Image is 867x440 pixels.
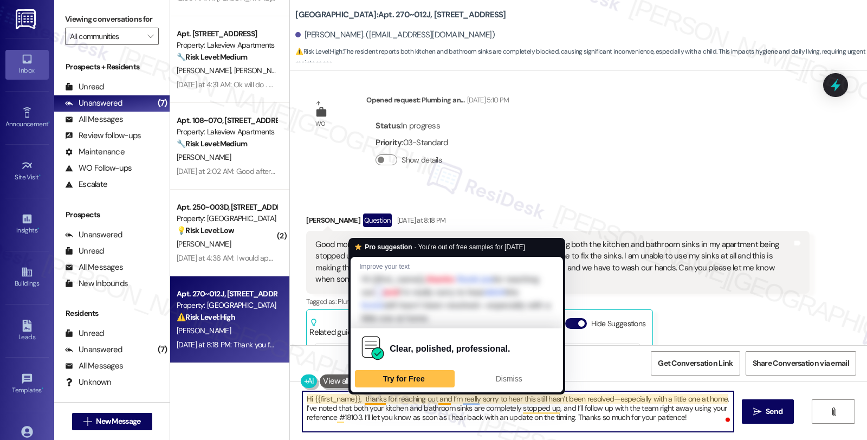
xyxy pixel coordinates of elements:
[177,126,277,138] div: Property: Lakeview Apartments
[177,52,247,62] strong: 🔧 Risk Level: Medium
[309,318,372,338] div: Related guidelines
[16,9,38,29] img: ResiDesk Logo
[42,385,43,392] span: •
[65,360,123,372] div: All Messages
[753,407,761,416] i: 
[96,416,140,427] span: New Message
[746,351,856,376] button: Share Conversation via email
[830,407,838,416] i: 
[315,118,326,130] div: WO
[302,391,734,432] textarea: To enrich screen reader interactions, please activate Accessibility in Grammarly extension settings
[65,278,128,289] div: New Inbounds
[306,294,809,309] div: Tagged as:
[65,377,111,388] div: Unknown
[338,297,384,306] span: Plumbing/water ,
[177,300,277,311] div: Property: [GEOGRAPHIC_DATA]
[65,344,122,355] div: Unanswered
[54,308,170,319] div: Residents
[83,417,92,426] i: 
[5,263,49,292] a: Buildings
[376,137,402,148] b: Priority
[177,115,277,126] div: Apt. 108~07O, [STREET_ADDRESS]
[177,40,277,51] div: Property: Lakeview Apartments
[65,98,122,109] div: Unanswered
[295,29,495,41] div: [PERSON_NAME]. ([EMAIL_ADDRESS][DOMAIN_NAME])
[591,318,646,329] label: Hide Suggestions
[177,253,300,263] div: [DATE] at 4:36 AM: I would appreciate it
[177,152,231,162] span: [PERSON_NAME]
[464,94,509,106] div: [DATE] 5:10 PM
[37,225,39,232] span: •
[65,146,125,158] div: Maintenance
[39,172,41,179] span: •
[65,262,123,273] div: All Messages
[177,340,839,350] div: [DATE] at 8:18 PM: Thank you for your message. Our offices are currently closed, but we will cont...
[65,328,104,339] div: Unread
[366,94,509,109] div: Opened request: Plumbing an...
[5,157,49,186] a: Site Visit •
[65,163,132,174] div: WO Follow-ups
[65,179,107,190] div: Escalate
[65,229,122,241] div: Unanswered
[376,134,448,151] div: : 03-Standard
[65,11,159,28] label: Viewing conversations for
[177,66,234,75] span: [PERSON_NAME]
[177,213,277,224] div: Property: [GEOGRAPHIC_DATA]
[5,210,49,239] a: Insights •
[177,326,231,335] span: [PERSON_NAME]
[177,239,231,249] span: [PERSON_NAME]
[295,47,342,56] strong: ⚠️ Risk Level: High
[48,119,50,126] span: •
[72,413,152,430] button: New Message
[5,50,49,79] a: Inbox
[177,166,611,176] div: [DATE] at 2:02 AM: Good afternoon sorry for the delay Got a 600 00 money order ! ! I'll come in [...
[394,215,446,226] div: [DATE] at 8:18 PM
[65,130,141,141] div: Review follow-ups
[70,28,141,45] input: All communities
[177,225,234,235] strong: 💡 Risk Level: Low
[177,202,277,213] div: Apt. 250~003D, [STREET_ADDRESS]
[766,406,782,417] span: Send
[155,95,170,112] div: (7)
[147,32,153,41] i: 
[315,239,792,286] div: Good morning, I called the maintenance number [DATE] morning regarding both the kitchen and bathr...
[177,139,247,148] strong: 🔧 Risk Level: Medium
[742,399,794,424] button: Send
[295,46,867,69] span: : The resident reports both kitchen and bathroom sinks are completely blocked, causing significan...
[177,288,277,300] div: Apt. 270~012J, [STREET_ADDRESS]
[5,316,49,346] a: Leads
[54,61,170,73] div: Prospects + Residents
[753,358,849,369] span: Share Conversation via email
[402,154,442,166] label: Show details
[306,213,809,231] div: [PERSON_NAME]
[177,80,384,89] div: [DATE] at 4:31 AM: Ok will do . Hopefully he will resolve it by [DATE] .
[376,118,448,134] div: : In progress
[65,114,123,125] div: All Messages
[54,209,170,221] div: Prospects
[177,28,277,40] div: Apt. [STREET_ADDRESS]
[65,245,104,257] div: Unread
[155,341,170,358] div: (7)
[363,213,392,227] div: Question
[651,351,740,376] button: Get Conversation Link
[234,66,288,75] span: [PERSON_NAME]
[295,9,506,21] b: [GEOGRAPHIC_DATA]: Apt. 270~012J, [STREET_ADDRESS]
[177,312,235,322] strong: ⚠️ Risk Level: High
[658,358,733,369] span: Get Conversation Link
[65,81,104,93] div: Unread
[5,370,49,399] a: Templates •
[376,120,400,131] b: Status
